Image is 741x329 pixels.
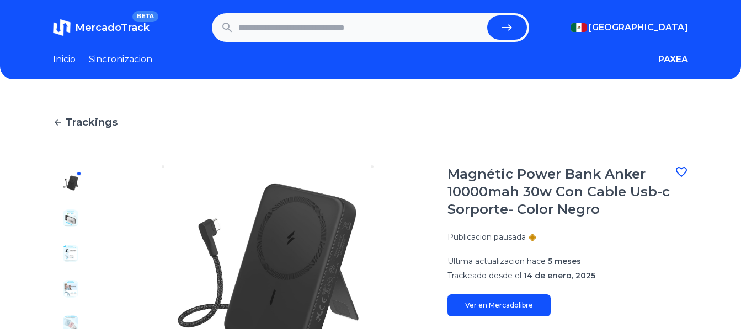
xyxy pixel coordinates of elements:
a: Sincronizacion [89,53,152,66]
a: Trackings [53,115,688,130]
p: Publicacion pausada [447,231,526,242]
img: Magnétic Power Bank Anker 10000mah 30w Con Cable Usb-c Sorporte- Color Negro [62,280,79,298]
a: MercadoTrackBETA [53,19,150,36]
span: 5 meses [548,256,581,266]
button: PAXEA [658,53,688,66]
span: Ultima actualizacion hace [447,256,546,266]
span: BETA [132,11,158,22]
span: MercadoTrack [75,21,150,34]
span: [GEOGRAPHIC_DATA] [589,21,688,34]
span: 14 de enero, 2025 [524,271,595,281]
a: Ver en Mercadolibre [447,294,551,316]
img: Magnétic Power Bank Anker 10000mah 30w Con Cable Usb-c Sorporte- Color Negro [62,245,79,262]
span: Trackeado desde el [447,271,521,281]
img: Magnétic Power Bank Anker 10000mah 30w Con Cable Usb-c Sorporte- Color Negro [62,174,79,192]
a: Inicio [53,53,76,66]
span: Trackings [65,115,118,130]
img: MercadoTrack [53,19,71,36]
button: [GEOGRAPHIC_DATA] [571,21,688,34]
img: Magnétic Power Bank Anker 10000mah 30w Con Cable Usb-c Sorporte- Color Negro [62,209,79,227]
img: Mexico [571,23,587,32]
h1: Magnétic Power Bank Anker 10000mah 30w Con Cable Usb-c Sorporte- Color Negro [447,165,675,218]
